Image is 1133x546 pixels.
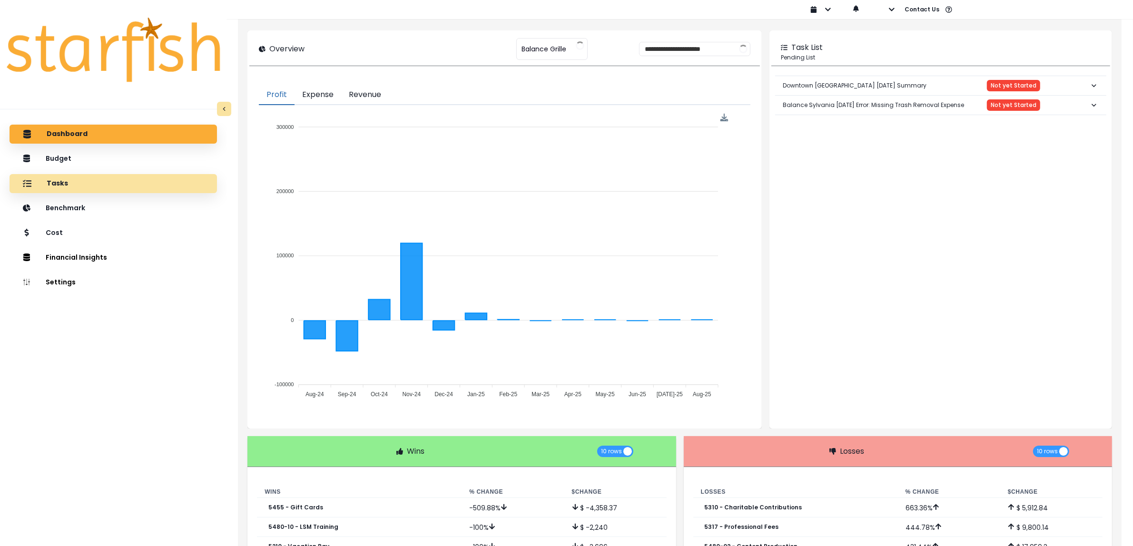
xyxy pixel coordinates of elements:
[10,224,217,243] button: Cost
[693,391,712,398] tspan: Aug-25
[276,253,294,259] tspan: 100000
[468,391,485,398] tspan: Jan-25
[46,229,63,237] p: Cost
[276,188,294,194] tspan: 200000
[10,273,217,292] button: Settings
[629,391,647,398] tspan: Jun-25
[775,76,1106,95] button: Downtown [GEOGRAPHIC_DATA] [DATE] SummaryNot yet Started
[268,524,338,530] p: 5480-10 - LSM Training
[1000,517,1103,537] td: $ 9,800.14
[564,517,667,537] td: $ -2,240
[295,85,341,105] button: Expense
[720,114,729,122] img: Download Profit
[991,102,1036,108] span: Not yet Started
[783,74,927,97] p: Downtown [GEOGRAPHIC_DATA] [DATE] Summary
[46,204,85,212] p: Benchmark
[705,524,779,530] p: 5317 - Professional Fees
[1000,498,1103,517] td: $ 5,912.84
[705,504,802,511] p: 5310 - Charitable Contributions
[840,446,864,457] p: Losses
[783,93,965,117] p: Balance Sylvania [DATE] Error: Missing Trash Removal Expense
[991,82,1036,89] span: Not yet Started
[403,391,421,398] tspan: Nov-24
[898,498,1000,517] td: 663.36 %
[47,130,88,138] p: Dashboard
[791,42,823,53] p: Task List
[371,391,388,398] tspan: Oct-24
[291,317,294,323] tspan: 0
[275,382,294,388] tspan: -100000
[522,39,566,59] span: Balance Grille
[10,149,217,168] button: Budget
[435,391,453,398] tspan: Dec-24
[338,391,356,398] tspan: Sep-24
[269,43,305,55] p: Overview
[407,446,424,457] p: Wins
[10,199,217,218] button: Benchmark
[341,85,389,105] button: Revenue
[564,486,667,498] th: $ Change
[657,391,683,398] tspan: [DATE]-25
[500,391,518,398] tspan: Feb-25
[259,85,295,105] button: Profit
[10,174,217,193] button: Tasks
[775,96,1106,115] button: Balance Sylvania [DATE] Error: Missing Trash Removal ExpenseNot yet Started
[305,391,324,398] tspan: Aug-24
[10,248,217,267] button: Financial Insights
[601,446,622,457] span: 10 rows
[462,486,564,498] th: % Change
[596,391,615,398] tspan: May-25
[46,155,71,163] p: Budget
[720,114,729,122] div: Menu
[276,124,294,130] tspan: 300000
[268,504,323,511] p: 5455 - Gift Cards
[693,486,898,498] th: Losses
[462,498,564,517] td: -509.88 %
[781,53,1101,62] p: Pending List
[564,498,667,517] td: $ -4,358.37
[898,517,1000,537] td: 444.78 %
[898,486,1000,498] th: % Change
[1037,446,1058,457] span: 10 rows
[462,517,564,537] td: -100 %
[47,179,68,188] p: Tasks
[564,391,581,398] tspan: Apr-25
[10,125,217,144] button: Dashboard
[1000,486,1103,498] th: $ Change
[532,391,550,398] tspan: Mar-25
[257,486,462,498] th: Wins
